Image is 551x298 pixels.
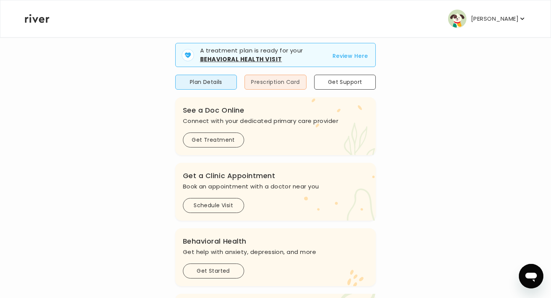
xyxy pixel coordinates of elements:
[183,264,244,278] button: Get Started
[183,247,368,257] p: Get help with anxiety, depression, and more
[333,51,368,61] button: Review Here
[471,13,518,24] p: [PERSON_NAME]
[200,46,323,64] p: A treatment plan is ready for your
[183,181,368,192] p: Book an appointment with a doctor near you
[183,133,244,147] button: Get Treatment
[183,116,368,126] p: Connect with your dedicated primary care provider
[448,10,466,28] img: user avatar
[183,170,368,181] h3: Get a Clinic Appointment
[448,10,526,28] button: user avatar[PERSON_NAME]
[314,75,376,90] button: Get Support
[175,75,237,90] button: Plan Details
[183,105,368,116] h3: See a Doc Online
[183,198,244,213] button: Schedule Visit
[183,236,368,247] h3: Behavioral Health
[519,264,543,288] iframe: Button to launch messaging window
[245,75,306,90] button: Prescription Card
[200,55,282,63] strong: Behavioral Health Visit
